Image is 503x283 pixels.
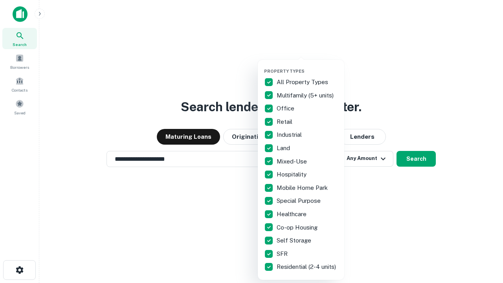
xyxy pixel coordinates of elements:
p: Self Storage [277,236,313,245]
p: All Property Types [277,77,330,87]
iframe: Chat Widget [464,220,503,258]
p: Co-op Housing [277,223,319,232]
p: Mixed-Use [277,157,308,166]
p: Residential (2-4 units) [277,262,338,272]
p: Office [277,104,296,113]
p: Healthcare [277,209,308,219]
p: Mobile Home Park [277,183,329,193]
span: Property Types [264,69,305,74]
p: Industrial [277,130,303,140]
p: SFR [277,249,289,259]
p: Special Purpose [277,196,322,206]
p: Multifamily (5+ units) [277,91,335,100]
p: Retail [277,117,294,127]
p: Hospitality [277,170,308,179]
p: Land [277,143,292,153]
